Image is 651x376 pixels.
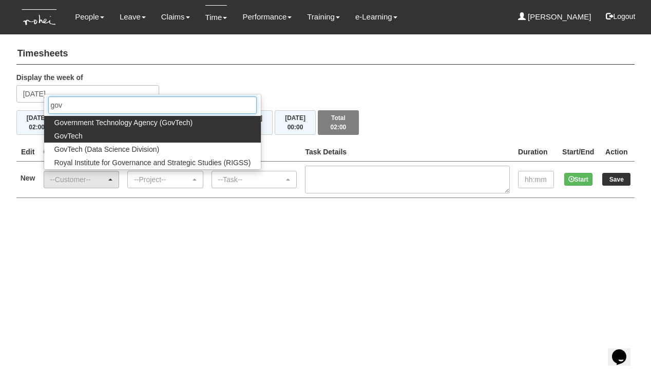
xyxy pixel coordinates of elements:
th: Duration [514,143,558,162]
button: [DATE]00:00 [275,110,316,135]
button: --Customer-- [44,171,120,188]
label: New [21,173,35,183]
button: Start [564,173,592,186]
h4: Timesheets [16,44,635,65]
th: Action [598,143,635,162]
th: Start/End [558,143,598,162]
button: Logout [599,4,642,29]
a: e-Learning [355,5,397,29]
button: Total02:00 [318,110,359,135]
th: Client [40,143,124,162]
button: [DATE]02:00 [16,110,58,135]
label: Display the week of [16,72,83,83]
div: --Customer-- [50,174,107,185]
input: hh:mm [518,171,554,188]
div: --Task-- [218,174,284,185]
a: Performance [242,5,292,29]
button: --Task-- [212,171,297,188]
iframe: chat widget [608,335,641,366]
a: Time [205,5,227,29]
div: --Project-- [134,174,190,185]
a: Claims [161,5,190,29]
input: Search [48,96,257,114]
span: 02:00 [29,124,45,131]
span: 00:00 [288,124,303,131]
th: Edit [16,143,40,162]
th: Task Details [301,143,514,162]
span: 02:00 [331,124,347,131]
div: Timesheet Week Summary [16,110,635,135]
span: GovTech (Data Science Division) [54,144,160,154]
a: Training [307,5,340,29]
span: Government Technology Agency (GovTech) [54,117,193,128]
span: GovTech [54,131,83,141]
span: Royal Institute for Governance and Strategic Studies (RIGSS) [54,157,251,168]
input: Save [602,173,630,186]
button: --Project-- [127,171,203,188]
a: People [75,5,104,29]
a: Leave [120,5,146,29]
a: [PERSON_NAME] [518,5,591,29]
